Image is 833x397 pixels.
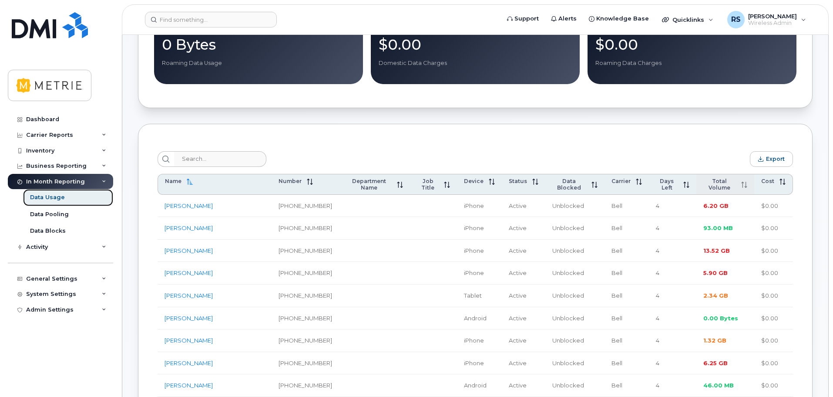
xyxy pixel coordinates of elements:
p: 0 Bytes [162,37,355,52]
td: 4 [649,352,696,375]
td: iPhone [457,329,502,352]
td: Unblocked [545,240,605,262]
td: 4 [649,240,696,262]
input: Search... [174,151,266,167]
td: 4 [649,195,696,217]
span: Knowledge Base [596,14,649,23]
td: Unblocked [545,195,605,217]
span: 6.25 GB [703,360,728,366]
span: [PERSON_NAME] [748,13,797,20]
a: Support [501,10,545,27]
td: iPhone [457,262,502,285]
span: 46.00 MB [703,382,734,389]
span: Days Left [656,178,678,191]
td: 4 [649,262,696,285]
span: 5.90 GB [703,269,728,276]
span: 13.52 GB [703,247,730,254]
span: 0.00 Bytes [703,315,738,322]
a: [PERSON_NAME] [165,382,213,389]
td: Unblocked [545,307,605,330]
td: [PHONE_NUMBER] [272,217,339,240]
td: $0.00 [754,329,793,352]
td: Tablet [457,285,502,307]
td: iPhone [457,352,502,375]
td: [PHONE_NUMBER] [272,307,339,330]
span: Department Name [346,178,392,191]
a: [PERSON_NAME] [165,202,213,209]
td: Unblocked [545,262,605,285]
td: $0.00 [754,374,793,397]
p: Roaming Data Usage [162,59,355,67]
a: [PERSON_NAME] [165,247,213,254]
span: Name [165,178,181,184]
td: 4 [649,329,696,352]
td: $0.00 [754,240,793,262]
td: Active [502,374,545,397]
td: $0.00 [754,285,793,307]
td: [PHONE_NUMBER] [272,329,339,352]
td: Bell [605,262,649,285]
td: Active [502,329,545,352]
input: Find something... [145,12,277,27]
td: Active [502,240,545,262]
td: [PHONE_NUMBER] [272,240,339,262]
span: Export [766,156,785,162]
td: Bell [605,307,649,330]
span: Number [279,178,302,184]
td: iPhone [457,240,502,262]
td: Active [502,285,545,307]
td: Unblocked [545,329,605,352]
td: Android [457,374,502,397]
td: 4 [649,374,696,397]
p: $0.00 [595,37,789,52]
span: Wireless Admin [748,20,797,27]
td: [PHONE_NUMBER] [272,262,339,285]
span: 1.32 GB [703,337,726,344]
td: [PHONE_NUMBER] [272,285,339,307]
td: iPhone [457,195,502,217]
span: Device [464,178,484,184]
a: [PERSON_NAME] [165,269,213,276]
td: $0.00 [754,262,793,285]
td: Active [502,307,545,330]
td: $0.00 [754,352,793,375]
span: 6.20 GB [703,202,729,209]
td: $0.00 [754,217,793,240]
a: [PERSON_NAME] [165,224,213,231]
span: 93.00 MB [703,224,733,231]
td: 4 [649,217,696,240]
td: $0.00 [754,307,793,330]
p: Roaming Data Charges [595,59,789,67]
a: [PERSON_NAME] [165,315,213,322]
span: Data Blocked [552,178,586,191]
div: Quicklinks [656,11,719,28]
span: Job Title [417,178,438,191]
span: RS [731,14,741,25]
td: Active [502,217,545,240]
td: [PHONE_NUMBER] [272,352,339,375]
span: Alerts [558,14,577,23]
td: $0.00 [754,195,793,217]
td: Unblocked [545,352,605,375]
td: iPhone [457,217,502,240]
a: [PERSON_NAME] [165,360,213,366]
span: Carrier [611,178,631,184]
span: Cost [761,178,774,184]
td: Active [502,262,545,285]
td: 4 [649,307,696,330]
p: Domestic Data Charges [379,59,572,67]
td: Unblocked [545,374,605,397]
td: Bell [605,217,649,240]
a: Knowledge Base [583,10,655,27]
p: $0.00 [379,37,572,52]
button: Export [750,151,793,167]
span: 2.34 GB [703,292,728,299]
a: [PERSON_NAME] [165,337,213,344]
span: Quicklinks [672,16,704,23]
td: Active [502,352,545,375]
td: Bell [605,352,649,375]
td: Bell [605,374,649,397]
td: Android [457,307,502,330]
td: Active [502,195,545,217]
a: Alerts [545,10,583,27]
